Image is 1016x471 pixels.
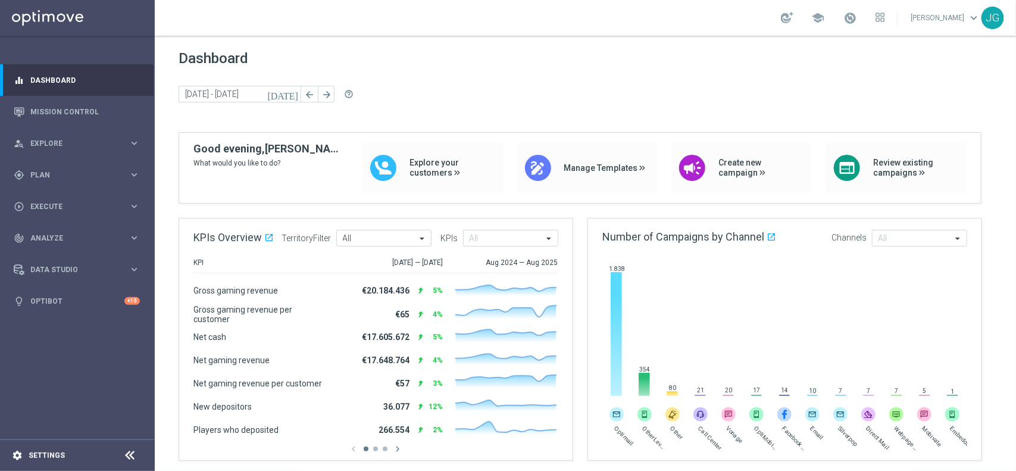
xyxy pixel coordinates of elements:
div: +10 [124,297,140,305]
button: gps_fixed Plan keyboard_arrow_right [13,170,140,180]
i: keyboard_arrow_right [129,169,140,180]
i: play_circle_outline [14,201,24,212]
span: school [811,11,824,24]
div: Explore [14,138,129,149]
div: Optibot [14,285,140,317]
div: Dashboard [14,64,140,96]
a: Optibot [30,285,124,317]
a: Dashboard [30,64,140,96]
button: person_search Explore keyboard_arrow_right [13,139,140,148]
span: Explore [30,140,129,147]
i: gps_fixed [14,170,24,180]
div: Plan [14,170,129,180]
a: Mission Control [30,96,140,127]
div: JG [981,7,1004,29]
div: Data Studio [14,264,129,275]
button: track_changes Analyze keyboard_arrow_right [13,233,140,243]
i: track_changes [14,233,24,244]
span: Data Studio [30,266,129,273]
span: keyboard_arrow_down [967,11,980,24]
i: keyboard_arrow_right [129,232,140,244]
div: Analyze [14,233,129,244]
i: settings [12,450,23,461]
a: Settings [29,452,65,459]
span: Analyze [30,235,129,242]
button: lightbulb Optibot +10 [13,297,140,306]
i: equalizer [14,75,24,86]
i: keyboard_arrow_right [129,201,140,212]
div: Mission Control [14,96,140,127]
button: Data Studio keyboard_arrow_right [13,265,140,275]
a: [PERSON_NAME]keyboard_arrow_down [909,9,981,27]
span: Execute [30,203,129,210]
i: person_search [14,138,24,149]
div: Execute [14,201,129,212]
i: lightbulb [14,296,24,307]
button: Mission Control [13,107,140,117]
button: play_circle_outline Execute keyboard_arrow_right [13,202,140,211]
button: equalizer Dashboard [13,76,140,85]
span: Plan [30,171,129,179]
i: keyboard_arrow_right [129,264,140,275]
i: keyboard_arrow_right [129,138,140,149]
